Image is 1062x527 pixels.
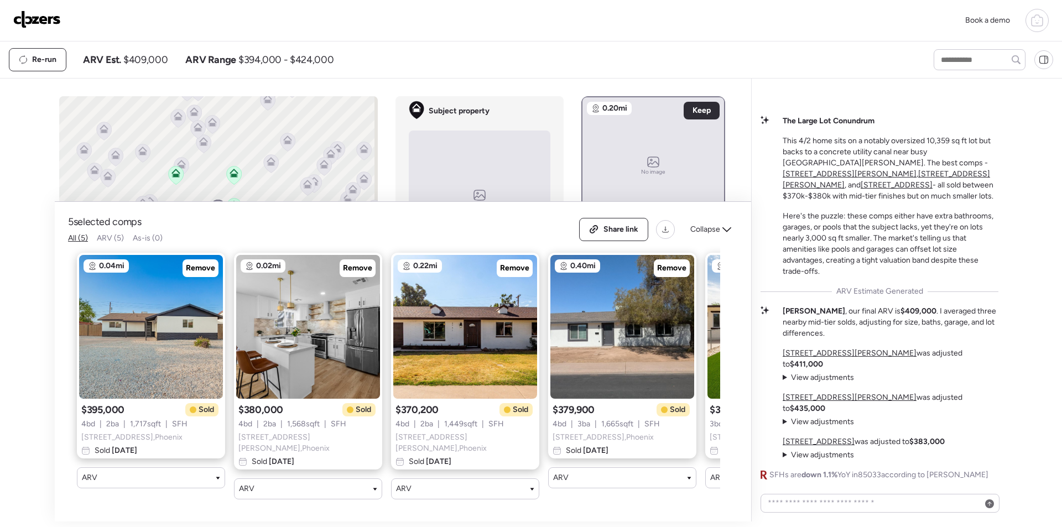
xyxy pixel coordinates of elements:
[238,432,378,454] span: [STREET_ADDRESS][PERSON_NAME] , Phoenix
[553,432,654,443] span: [STREET_ADDRESS] , Phoenix
[82,472,97,483] span: ARV
[710,432,811,443] span: [STREET_ADDRESS] , Phoenix
[395,403,439,416] span: $370,200
[81,432,183,443] span: [STREET_ADDRESS] , Phoenix
[644,419,660,430] span: SFH
[267,457,294,466] span: [DATE]
[791,417,854,426] span: View adjustments
[595,419,597,430] span: |
[783,348,917,358] a: [STREET_ADDRESS][PERSON_NAME]
[783,437,855,446] a: [STREET_ADDRESS]
[791,450,854,460] span: View adjustments
[280,419,283,430] span: |
[110,446,137,455] span: [DATE]
[553,403,595,416] span: $379,900
[783,393,917,402] a: [STREET_ADDRESS][PERSON_NAME]
[783,211,998,277] p: Here's the puzzle: these comps either have extra bathrooms, garages, or pools that the subject la...
[106,419,119,430] span: 2 ba
[100,419,102,430] span: |
[467,201,492,210] span: No image
[909,437,945,446] strong: $383,000
[343,263,372,274] span: Remove
[581,446,608,455] span: [DATE]
[429,106,490,117] span: Subject property
[488,419,504,430] span: SFH
[566,445,608,456] span: Sold
[81,419,95,430] span: 4 bd
[438,419,440,430] span: |
[409,456,451,467] span: Sold
[99,260,124,272] span: 0.04mi
[95,445,137,456] span: Sold
[783,135,998,202] p: This 4/2 home sits on a notably oversized 10,359 sq ft lot but backs to a concrete utility canal ...
[783,416,854,427] summary: View adjustments
[783,450,854,461] summary: View adjustments
[690,224,720,235] span: Collapse
[570,260,596,272] span: 0.40mi
[172,419,188,430] span: SFH
[710,419,723,430] span: 3 bd
[32,54,56,65] span: Re-run
[670,404,685,415] span: Sold
[790,404,825,413] strong: $435,000
[123,53,168,66] span: $409,000
[238,403,283,416] span: $380,000
[571,419,573,430] span: |
[130,419,161,430] span: 1,717 sqft
[133,233,163,243] span: As-is (0)
[657,263,686,274] span: Remove
[783,348,998,370] p: was adjusted to
[238,53,334,66] span: $394,000 - $424,000
[801,470,837,479] span: down 1.1%
[603,224,638,235] span: Share link
[356,404,371,415] span: Sold
[256,260,281,272] span: 0.02mi
[783,392,998,414] p: was adjusted to
[395,419,409,430] span: 4 bd
[783,169,917,179] a: [STREET_ADDRESS][PERSON_NAME]
[68,233,88,243] span: All (5)
[693,105,711,116] span: Keep
[790,359,823,369] strong: $411,000
[791,373,854,382] span: View adjustments
[97,233,124,243] span: ARV (5)
[424,457,451,466] span: [DATE]
[444,419,477,430] span: 1,449 sqft
[783,436,945,447] p: was adjusted to
[83,53,121,66] span: ARV Est.
[500,263,529,274] span: Remove
[861,180,933,190] u: [STREET_ADDRESS]
[13,11,61,28] img: Logo
[257,419,259,430] span: |
[186,263,215,274] span: Remove
[238,419,252,430] span: 4 bd
[710,403,753,416] span: $355,000
[710,472,726,483] span: ARV
[395,432,535,454] span: [STREET_ADDRESS][PERSON_NAME] , Phoenix
[287,419,320,430] span: 1,568 sqft
[836,286,923,297] span: ARV Estimate Generated
[769,469,988,481] span: SFHs are YoY in 85033 according to [PERSON_NAME]
[482,419,484,430] span: |
[513,404,528,415] span: Sold
[123,419,126,430] span: |
[263,419,276,430] span: 2 ba
[420,419,433,430] span: 2 ba
[81,403,124,416] span: $395,000
[577,419,590,430] span: 3 ba
[185,53,236,66] span: ARV Range
[553,419,566,430] span: 4 bd
[783,116,874,126] strong: The Large Lot Conundrum
[553,472,569,483] span: ARV
[396,483,412,494] span: ARV
[331,419,346,430] span: SFH
[783,306,845,316] strong: [PERSON_NAME]
[165,419,168,430] span: |
[783,372,854,383] summary: View adjustments
[413,260,438,272] span: 0.22mi
[601,419,633,430] span: 1,665 sqft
